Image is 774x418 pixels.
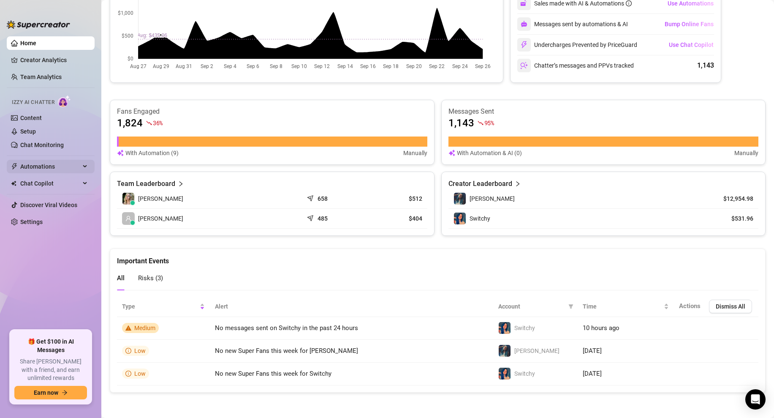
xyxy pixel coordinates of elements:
[117,116,143,130] article: 1,824
[20,219,43,225] a: Settings
[117,249,758,266] div: Important Events
[14,358,87,382] span: Share [PERSON_NAME] with a friend, and earn unlimited rewards
[715,194,753,203] article: $12,954.98
[34,389,58,396] span: Earn now
[125,325,131,331] span: warning
[568,304,573,309] span: filter
[370,214,422,223] article: $404
[215,370,331,377] span: No new Super Fans this week for Switchy
[20,40,36,46] a: Home
[318,214,328,223] article: 485
[517,38,637,52] div: Undercharges Prevented by PriceGuard
[122,193,134,205] img: Sally Jane
[515,179,521,189] span: right
[498,302,565,311] span: Account
[146,120,152,126] span: fall
[583,324,619,332] span: 10 hours ago
[20,53,88,67] a: Creator Analytics
[514,347,559,354] span: [PERSON_NAME]
[521,21,527,27] img: svg%3e
[499,345,511,357] img: Sally
[734,148,758,158] article: Manually
[665,21,714,27] span: Bump Online Fans
[62,390,68,396] span: arrow-right
[470,215,490,222] span: Switchy
[20,115,42,121] a: Content
[11,163,18,170] span: thunderbolt
[403,148,427,158] article: Manually
[454,193,466,205] img: Sally
[457,148,522,158] article: With Automation & AI (0)
[7,20,70,29] img: logo-BBDzfeDw.svg
[122,302,198,311] span: Type
[517,17,628,31] div: Messages sent by automations & AI
[448,179,512,189] article: Creator Leaderboard
[514,325,535,331] span: Switchy
[499,322,511,334] img: Switchy
[499,368,511,380] img: Switchy
[716,303,745,310] span: Dismiss All
[664,17,714,31] button: Bump Online Fans
[20,160,80,173] span: Automations
[215,347,358,355] span: No new Super Fans this week for [PERSON_NAME]
[117,296,210,317] th: Type
[370,194,422,203] article: $512
[14,386,87,399] button: Earn nowarrow-right
[448,107,759,116] article: Messages Sent
[134,325,155,331] span: Medium
[679,302,701,310] span: Actions
[448,116,474,130] article: 1,143
[307,193,315,202] span: send
[583,347,602,355] span: [DATE]
[478,120,483,126] span: fall
[138,274,163,282] span: Risks ( 3 )
[117,107,427,116] article: Fans Engaged
[514,370,535,377] span: Switchy
[117,148,124,158] img: svg%3e
[12,98,54,107] span: Izzy AI Chatter
[134,370,146,377] span: Low
[318,194,328,203] article: 658
[11,180,16,186] img: Chat Copilot
[668,38,714,52] button: Use Chat Copilot
[669,41,714,48] span: Use Chat Copilot
[578,296,674,317] th: Time
[20,202,77,208] a: Discover Viral Videos
[567,300,575,313] span: filter
[210,296,493,317] th: Alert
[138,194,183,203] span: [PERSON_NAME]
[58,95,71,107] img: AI Chatter
[626,0,632,6] span: info-circle
[709,300,752,313] button: Dismiss All
[517,59,634,72] div: Chatter’s messages and PPVs tracked
[117,179,175,189] article: Team Leaderboard
[215,324,358,332] span: No messages sent on Switchy in the past 24 hours
[125,348,131,354] span: info-circle
[117,274,125,282] span: All
[583,302,662,311] span: Time
[520,41,528,49] img: svg%3e
[697,60,714,71] div: 1,143
[520,62,528,69] img: svg%3e
[583,370,602,377] span: [DATE]
[153,119,163,127] span: 36 %
[20,74,62,80] a: Team Analytics
[20,142,64,148] a: Chat Monitoring
[14,338,87,354] span: 🎁 Get $100 in AI Messages
[470,195,515,202] span: [PERSON_NAME]
[125,371,131,377] span: info-circle
[125,216,131,221] span: user
[715,214,753,223] article: $531.96
[138,214,183,223] span: [PERSON_NAME]
[134,347,146,354] span: Low
[307,213,315,221] span: send
[20,177,80,190] span: Chat Copilot
[448,148,455,158] img: svg%3e
[125,148,179,158] article: With Automation (9)
[484,119,494,127] span: 95 %
[20,128,36,135] a: Setup
[178,179,184,189] span: right
[454,213,466,224] img: Switchy
[745,389,766,410] div: Open Intercom Messenger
